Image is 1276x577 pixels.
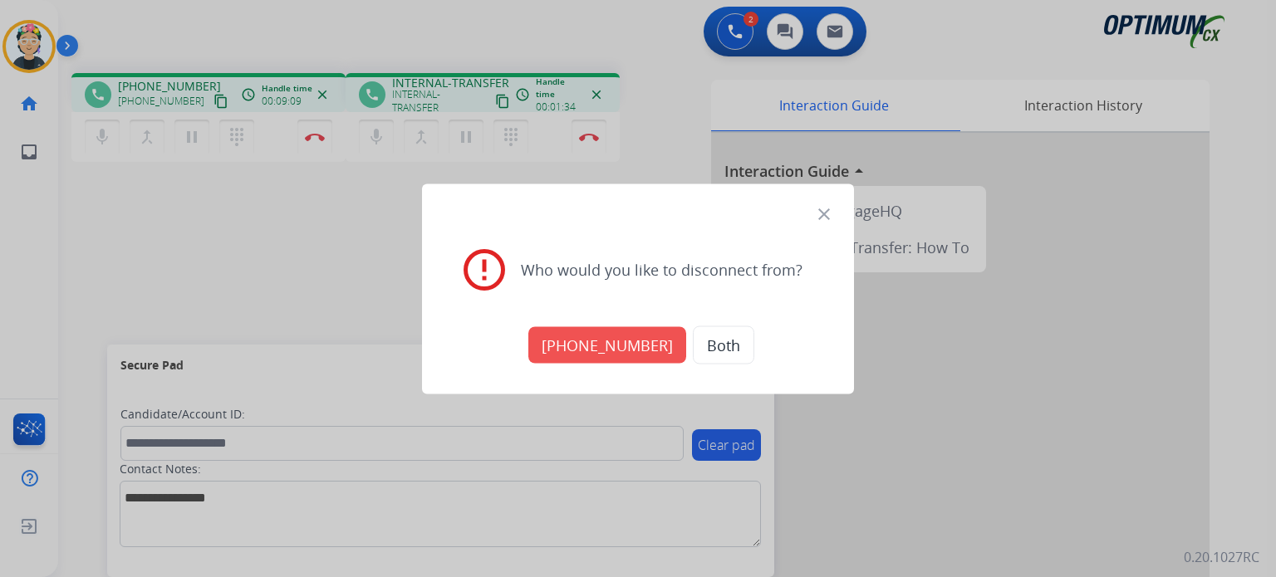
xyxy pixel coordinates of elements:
mat-icon: close [814,203,834,223]
button: [PHONE_NUMBER] [528,326,686,363]
p: 0.20.1027RC [1184,547,1259,567]
span: Who would you like to disconnect from? [521,258,802,281]
mat-icon: error_outline [459,245,509,295]
button: Both [693,325,754,364]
